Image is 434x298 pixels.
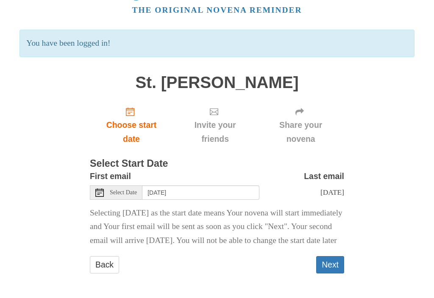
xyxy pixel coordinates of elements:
span: [DATE] [320,188,344,196]
div: Click "Next" to confirm your start date first. [257,100,344,150]
span: Choose start date [98,118,164,146]
p: You have been logged in! [19,30,414,57]
a: Back [90,256,119,273]
label: Last email [304,169,344,183]
a: Choose start date [90,100,173,150]
h3: Select Start Date [90,158,344,169]
span: Select Date [110,190,137,196]
span: Invite your friends [181,118,249,146]
h1: St. [PERSON_NAME] [90,74,344,92]
label: First email [90,169,131,183]
input: Use the arrow keys to pick a date [142,185,259,200]
button: Next [316,256,344,273]
p: Selecting [DATE] as the start date means Your novena will start immediately and Your first email ... [90,206,344,248]
span: Share your novena [266,118,336,146]
a: The original novena reminder [132,6,302,14]
div: Click "Next" to confirm your start date first. [173,100,257,150]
